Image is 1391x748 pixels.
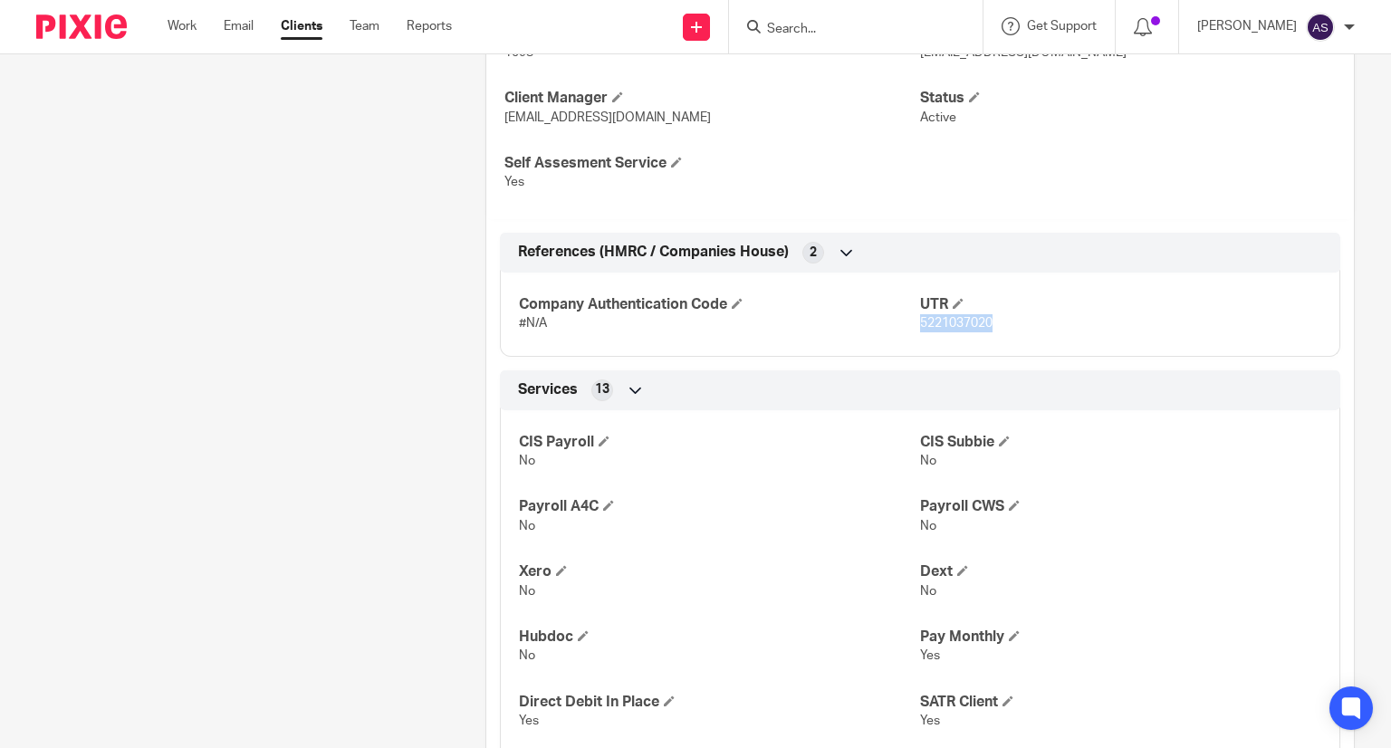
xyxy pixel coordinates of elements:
[519,295,920,314] h4: Company Authentication Code
[350,17,379,35] a: Team
[519,497,920,516] h4: Payroll A4C
[920,520,936,532] span: No
[920,693,1321,712] h4: SATR Client
[407,17,452,35] a: Reports
[519,628,920,647] h4: Hubdoc
[519,520,535,532] span: No
[920,628,1321,647] h4: Pay Monthly
[1306,13,1335,42] img: svg%3E
[504,176,524,188] span: Yes
[920,455,936,467] span: No
[168,17,197,35] a: Work
[504,89,920,108] h4: Client Manager
[504,46,533,59] span: 1098
[810,244,817,262] span: 2
[920,562,1321,581] h4: Dext
[920,585,936,598] span: No
[519,562,920,581] h4: Xero
[504,111,711,124] span: [EMAIL_ADDRESS][DOMAIN_NAME]
[519,693,920,712] h4: Direct Debit In Place
[595,380,609,398] span: 13
[920,111,956,124] span: Active
[920,714,940,727] span: Yes
[920,317,993,330] span: 5221037020
[281,17,322,35] a: Clients
[920,433,1321,452] h4: CIS Subbie
[920,649,940,662] span: Yes
[518,380,578,399] span: Services
[519,585,535,598] span: No
[519,433,920,452] h4: CIS Payroll
[519,455,535,467] span: No
[519,317,547,330] span: #N/A
[519,649,535,662] span: No
[1027,20,1097,33] span: Get Support
[518,243,789,262] span: References (HMRC / Companies House)
[36,14,127,39] img: Pixie
[920,46,1127,59] span: [EMAIL_ADDRESS][DOMAIN_NAME]
[920,295,1321,314] h4: UTR
[920,497,1321,516] h4: Payroll CWS
[1197,17,1297,35] p: [PERSON_NAME]
[519,714,539,727] span: Yes
[765,22,928,38] input: Search
[920,89,1336,108] h4: Status
[504,154,920,173] h4: Self Assesment Service
[224,17,254,35] a: Email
